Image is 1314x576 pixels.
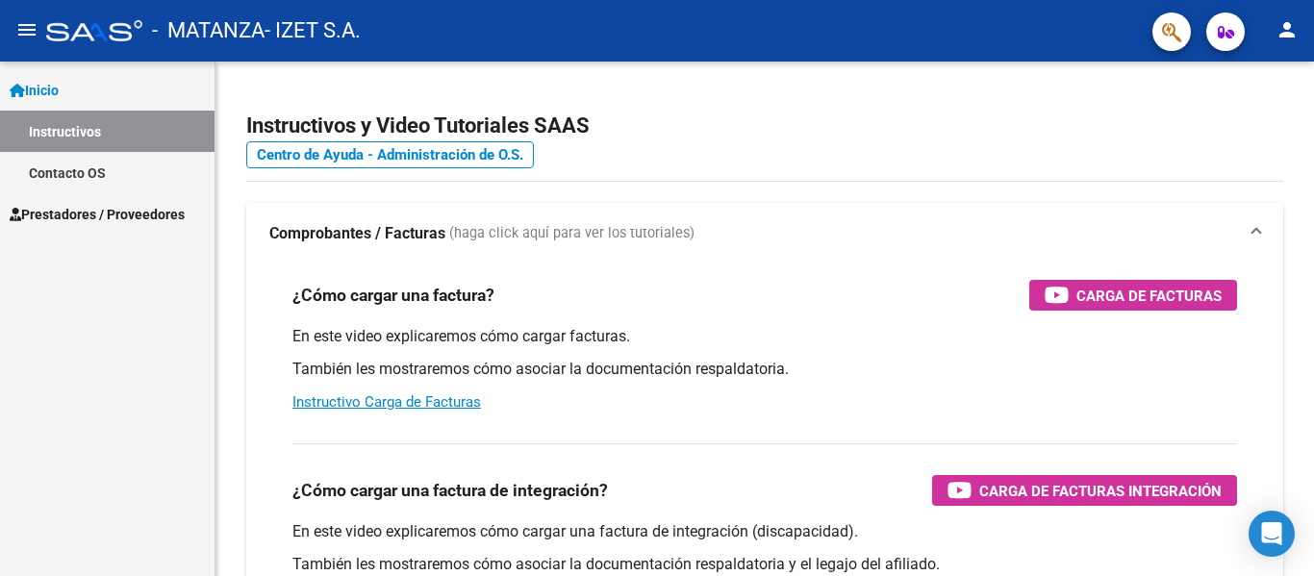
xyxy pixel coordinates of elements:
[1276,18,1299,41] mat-icon: person
[10,204,185,225] span: Prestadores / Proveedores
[269,223,445,244] strong: Comprobantes / Facturas
[265,10,361,52] span: - IZET S.A.
[292,326,1237,347] p: En este video explicaremos cómo cargar facturas.
[1076,284,1222,308] span: Carga de Facturas
[292,521,1237,542] p: En este video explicaremos cómo cargar una factura de integración (discapacidad).
[292,393,481,411] a: Instructivo Carga de Facturas
[246,141,534,168] a: Centro de Ayuda - Administración de O.S.
[979,479,1222,503] span: Carga de Facturas Integración
[10,80,59,101] span: Inicio
[449,223,695,244] span: (haga click aquí para ver los tutoriales)
[292,282,494,309] h3: ¿Cómo cargar una factura?
[152,10,265,52] span: - MATANZA
[1029,280,1237,311] button: Carga de Facturas
[292,359,1237,380] p: También les mostraremos cómo asociar la documentación respaldatoria.
[15,18,38,41] mat-icon: menu
[932,475,1237,506] button: Carga de Facturas Integración
[246,108,1283,144] h2: Instructivos y Video Tutoriales SAAS
[292,554,1237,575] p: También les mostraremos cómo asociar la documentación respaldatoria y el legajo del afiliado.
[292,477,608,504] h3: ¿Cómo cargar una factura de integración?
[246,203,1283,264] mat-expansion-panel-header: Comprobantes / Facturas (haga click aquí para ver los tutoriales)
[1249,511,1295,557] div: Open Intercom Messenger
